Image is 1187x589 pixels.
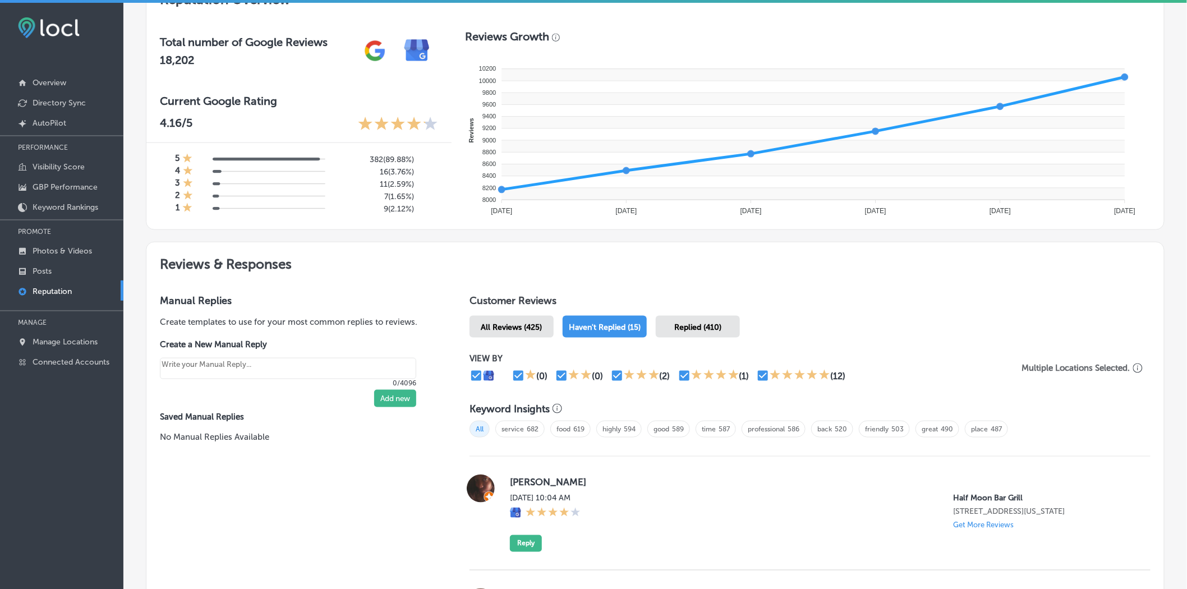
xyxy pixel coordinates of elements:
[334,204,414,214] h5: 9 ( 2.12% )
[482,185,496,191] tspan: 8200
[788,425,799,433] a: 586
[482,101,496,108] tspan: 9600
[660,371,670,381] div: (2)
[334,167,414,177] h5: 16 ( 3.76% )
[33,78,66,88] p: Overview
[536,371,548,381] div: (0)
[334,192,414,201] h5: 7 ( 1.65% )
[569,323,641,332] span: Haven't Replied (15)
[160,358,416,379] textarea: Create your Quick Reply
[941,425,953,433] a: 490
[1022,363,1130,373] p: Multiple Locations Selected.
[525,369,536,383] div: 1 Star
[182,153,192,165] div: 1 Star
[482,89,496,96] tspan: 9800
[592,371,603,381] div: (0)
[334,155,414,164] h5: 382 ( 89.88% )
[160,35,328,49] h3: Total number of Google Reviews
[616,207,637,215] tspan: [DATE]
[482,137,496,144] tspan: 9000
[160,379,416,387] p: 0/4096
[891,425,904,433] a: 503
[18,17,80,38] img: fda3e92497d09a02dc62c9cd864e3231.png
[482,196,496,203] tspan: 8000
[33,266,52,276] p: Posts
[770,369,830,383] div: 5 Stars
[602,425,621,433] a: highly
[396,30,438,72] img: e7ababfa220611ac49bdb491a11684a6.png
[175,153,180,165] h4: 5
[672,425,684,433] a: 589
[739,371,749,381] div: (1)
[470,421,490,438] span: All
[33,182,98,192] p: GBP Performance
[479,77,496,84] tspan: 10000
[160,294,434,307] h3: Manual Replies
[482,125,496,132] tspan: 9200
[491,207,513,215] tspan: [DATE]
[33,118,66,128] p: AutoPilot
[160,94,438,108] h3: Current Google Rating
[334,180,414,189] h5: 11 ( 2.59% )
[33,246,92,256] p: Photos & Videos
[953,507,1133,517] p: 50 Trinity PI
[719,425,730,433] a: 587
[953,493,1133,503] p: Half Moon Bar Grill
[468,118,475,143] text: Reviews
[817,425,832,433] a: back
[175,178,180,190] h4: 3
[354,30,396,72] img: gPZS+5FD6qPJAAAAABJRU5ErkJggg==
[835,425,847,433] a: 520
[160,431,434,443] p: No Manual Replies Available
[654,425,669,433] a: good
[481,323,542,332] span: All Reviews (425)
[482,160,496,167] tspan: 8600
[470,403,550,415] h3: Keyword Insights
[358,116,438,134] div: 4.16 Stars
[33,287,72,296] p: Reputation
[510,493,581,503] label: [DATE] 10:04 AM
[33,98,86,108] p: Directory Sync
[922,425,938,433] a: great
[691,369,739,383] div: 4 Stars
[573,425,585,433] a: 619
[33,337,98,347] p: Manage Locations
[160,412,434,422] label: Saved Manual Replies
[502,425,524,433] a: service
[830,371,845,381] div: (12)
[748,425,785,433] a: professional
[953,521,1014,530] p: Get More Reviews
[183,165,193,178] div: 1 Star
[479,66,496,72] tspan: 10200
[175,190,180,203] h4: 2
[865,207,886,215] tspan: [DATE]
[556,425,571,433] a: food
[1115,207,1136,215] tspan: [DATE]
[183,178,193,190] div: 1 Star
[465,30,549,43] h3: Reviews Growth
[146,242,1164,281] h2: Reviews & Responses
[182,203,192,215] div: 1 Star
[374,390,416,407] button: Add new
[482,173,496,180] tspan: 8400
[510,476,1133,487] label: [PERSON_NAME]
[470,353,1014,363] p: VIEW BY
[160,53,328,67] h2: 18,202
[971,425,988,433] a: place
[33,357,109,367] p: Connected Accounts
[160,339,416,349] label: Create a New Manual Reply
[33,203,98,212] p: Keyword Rankings
[624,425,636,433] a: 594
[526,507,581,519] div: 4 Stars
[33,162,85,172] p: Visibility Score
[183,190,193,203] div: 1 Star
[702,425,716,433] a: time
[482,113,496,120] tspan: 9400
[624,369,660,383] div: 3 Stars
[527,425,539,433] a: 682
[470,294,1151,311] h1: Customer Reviews
[160,116,192,134] p: 4.16 /5
[160,316,434,328] p: Create templates to use for your most common replies to reviews.
[176,203,180,215] h4: 1
[990,207,1011,215] tspan: [DATE]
